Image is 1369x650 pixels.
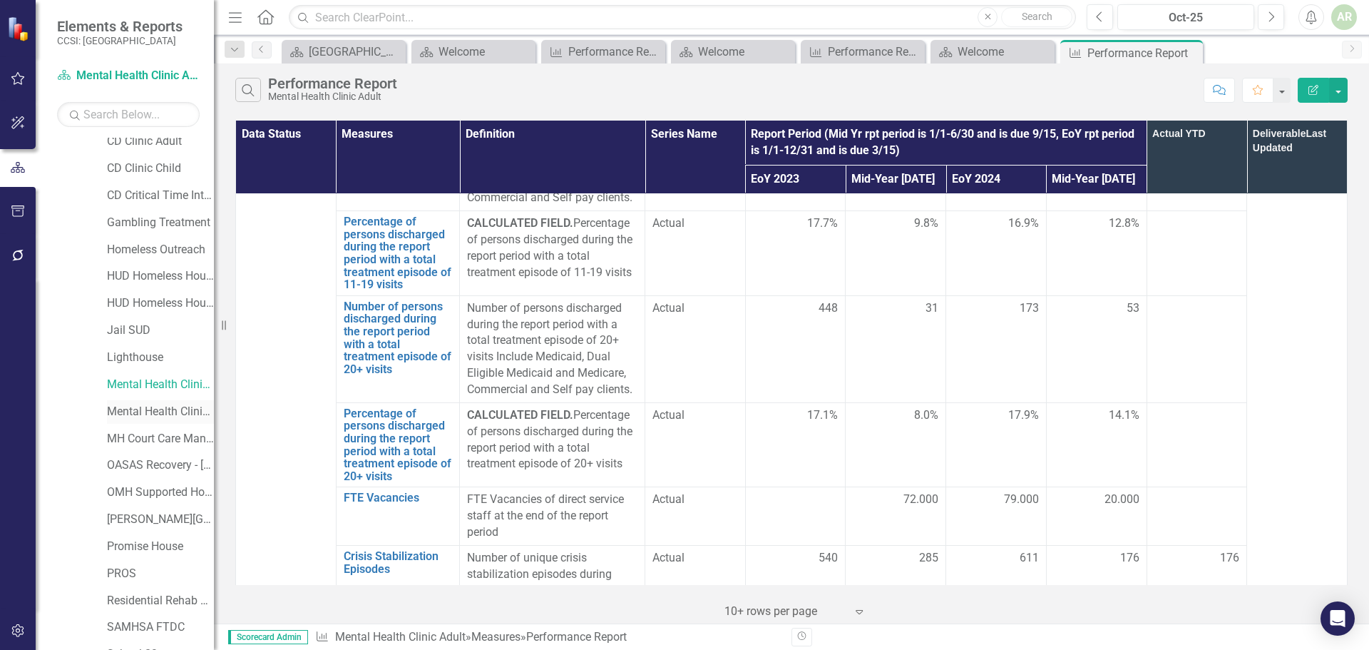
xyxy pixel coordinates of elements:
[568,43,662,61] div: Performance Report
[1122,9,1249,26] div: Oct-25
[1004,492,1039,508] span: 79.000
[819,300,838,317] span: 448
[336,545,459,636] td: Double-Click to Edit Right Click for Context Menu
[1046,295,1147,402] td: Double-Click to Edit
[1117,4,1254,30] button: Oct-25
[1331,4,1357,30] button: AR
[946,295,1047,402] td: Double-Click to Edit
[745,545,846,636] td: Double-Click to Edit
[675,43,791,61] a: Welcome
[1120,550,1139,567] span: 176
[460,487,645,546] td: Double-Click to Edit
[57,68,200,84] a: Mental Health Clinic Adult
[1109,407,1139,424] span: 14.1%
[57,102,200,127] input: Search Below...
[107,242,214,258] a: Homeless Outreach
[336,487,459,546] td: Double-Click to Edit Right Click for Context Menu
[107,215,214,231] a: Gambling Treatment
[285,43,402,61] a: [GEOGRAPHIC_DATA]
[460,545,645,636] td: Double-Click to Edit
[228,630,308,644] span: Scorecard Admin
[107,323,214,339] a: Jail SUD
[1087,44,1199,62] div: Performance Report
[107,566,214,582] a: PROS
[107,593,214,609] a: Residential Rehab Services For Youth (RRSY)
[914,215,938,232] span: 9.8%
[1001,7,1072,27] button: Search
[335,630,466,644] a: Mental Health Clinic Adult
[460,295,645,402] td: Double-Click to Edit
[344,300,452,376] a: Number of persons discharged during the report period with a total treatment episode of 20+ visits
[652,492,738,508] span: Actual
[107,377,214,393] a: Mental Health Clinic Adult
[344,550,452,575] a: Crisis Stabilization Episodes
[467,408,573,422] strong: CALCULATED FIELD.
[1220,551,1239,564] span: 176
[526,630,627,644] div: Performance Report
[57,18,183,35] span: Elements & Reports
[344,492,452,504] a: FTE Vacancies
[107,431,214,447] a: MH Court Care Management
[57,35,183,46] small: CCSI: [GEOGRAPHIC_DATA]
[828,43,921,61] div: Performance Report
[652,215,738,232] span: Actual
[467,300,637,398] div: Number of persons discharged during the report period with a total treatment episode of 20+ visit...
[1109,215,1139,232] span: 12.8%
[107,133,214,150] a: CD Clinic Adult
[336,402,459,487] td: Double-Click to Edit Right Click for Context Menu
[107,512,214,528] a: [PERSON_NAME][GEOGRAPHIC_DATA]
[107,295,214,312] a: HUD Homeless Housing COC II
[107,457,214,474] a: OASAS Recovery - [GEOGRAPHIC_DATA]
[7,16,32,41] img: ClearPoint Strategy
[804,43,921,61] a: Performance Report
[645,295,746,402] td: Double-Click to Edit
[107,404,214,420] a: Mental Health Clinic Child
[107,350,214,366] a: Lighthouse
[745,295,846,402] td: Double-Click to Edit
[460,402,645,487] td: Double-Click to Edit
[914,407,938,424] span: 8.0%
[336,211,459,296] td: Double-Click to Edit Right Click for Context Menu
[645,487,746,546] td: Double-Click to Edit
[1046,487,1147,546] td: Double-Click to Edit
[1321,601,1355,636] div: Open Intercom Messenger
[1022,11,1052,22] span: Search
[846,545,946,636] td: Double-Click to Edit
[652,300,738,317] span: Actual
[344,407,452,483] a: Percentage of persons discharged during the report period with a total treatment episode of 20+ v...
[745,487,846,546] td: Double-Click to Edit
[698,43,791,61] div: Welcome
[415,43,532,61] a: Welcome
[471,630,521,644] a: Measures
[467,215,637,280] p: Percentage of persons discharged during the report period with a total treatment episode of 11-19...
[107,188,214,204] a: CD Critical Time Intervention Housing
[846,295,946,402] td: Double-Click to Edit
[268,91,397,102] div: Mental Health Clinic Adult
[107,161,214,177] a: CD Clinic Child
[336,295,459,402] td: Double-Click to Edit Right Click for Context Menu
[919,550,938,567] span: 285
[946,487,1047,546] td: Double-Click to Edit
[807,215,838,232] span: 17.7%
[467,407,637,472] p: Percentage of persons discharged during the report period with a total treatment episode of 20+ v...
[958,43,1051,61] div: Welcome
[467,550,637,631] p: Number of unique crisis stabilization episodes during report period (data will be specific to eac...
[903,492,938,508] span: 72.000
[107,484,214,501] a: OMH Supported Housing
[315,629,781,646] div: » »
[846,487,946,546] td: Double-Click to Edit
[344,215,452,291] a: Percentage of persons discharged during the report period with a total treatment episode of 11-19...
[1127,300,1139,317] span: 53
[645,545,746,636] td: Double-Click to Edit
[807,407,838,424] span: 17.1%
[1104,492,1139,508] span: 20.000
[946,545,1047,636] td: Double-Click to Edit
[926,300,938,317] span: 31
[652,550,738,567] span: Actual
[1020,300,1039,317] span: 173
[819,550,838,567] span: 540
[467,216,573,230] strong: CALCULATED FIELD.
[460,211,645,296] td: Double-Click to Edit
[467,492,637,541] div: FTE Vacancies of direct service staff at the end of the report period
